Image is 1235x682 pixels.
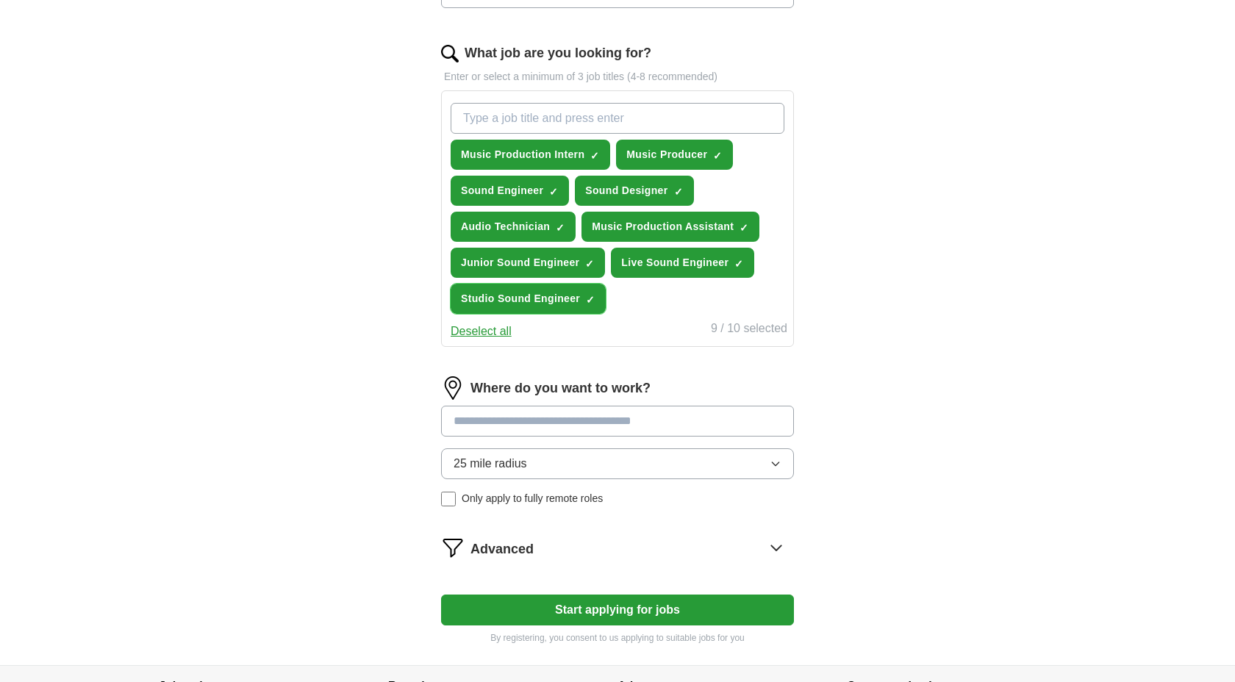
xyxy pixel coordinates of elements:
[740,222,748,234] span: ✓
[575,176,693,206] button: Sound Designer✓
[441,69,794,85] p: Enter or select a minimum of 3 job titles (4-8 recommended)
[556,222,565,234] span: ✓
[451,212,576,242] button: Audio Technician✓
[626,147,707,162] span: Music Producer
[462,491,603,506] span: Only apply to fully remote roles
[461,255,579,270] span: Junior Sound Engineer
[586,294,595,306] span: ✓
[470,378,651,398] label: Where do you want to work?
[711,320,787,340] div: 9 / 10 selected
[441,376,465,400] img: location.png
[451,103,784,134] input: Type a job title and press enter
[611,248,754,278] button: Live Sound Engineer✓
[451,284,606,314] button: Studio Sound Engineer✓
[441,536,465,559] img: filter
[734,258,743,270] span: ✓
[549,186,558,198] span: ✓
[441,631,794,645] p: By registering, you consent to us applying to suitable jobs for you
[616,140,733,170] button: Music Producer✓
[713,150,722,162] span: ✓
[621,255,729,270] span: Live Sound Engineer
[592,219,734,234] span: Music Production Assistant
[454,455,527,473] span: 25 mile radius
[441,448,794,479] button: 25 mile radius
[465,43,651,63] label: What job are you looking for?
[461,147,584,162] span: Music Production Intern
[470,539,534,559] span: Advanced
[451,140,610,170] button: Music Production Intern✓
[451,248,605,278] button: Junior Sound Engineer✓
[461,219,550,234] span: Audio Technician
[451,323,512,340] button: Deselect all
[585,258,594,270] span: ✓
[461,291,580,306] span: Studio Sound Engineer
[441,45,459,62] img: search.png
[451,176,569,206] button: Sound Engineer✓
[590,150,599,162] span: ✓
[581,212,759,242] button: Music Production Assistant✓
[441,492,456,506] input: Only apply to fully remote roles
[674,186,683,198] span: ✓
[461,183,543,198] span: Sound Engineer
[441,595,794,625] button: Start applying for jobs
[585,183,667,198] span: Sound Designer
